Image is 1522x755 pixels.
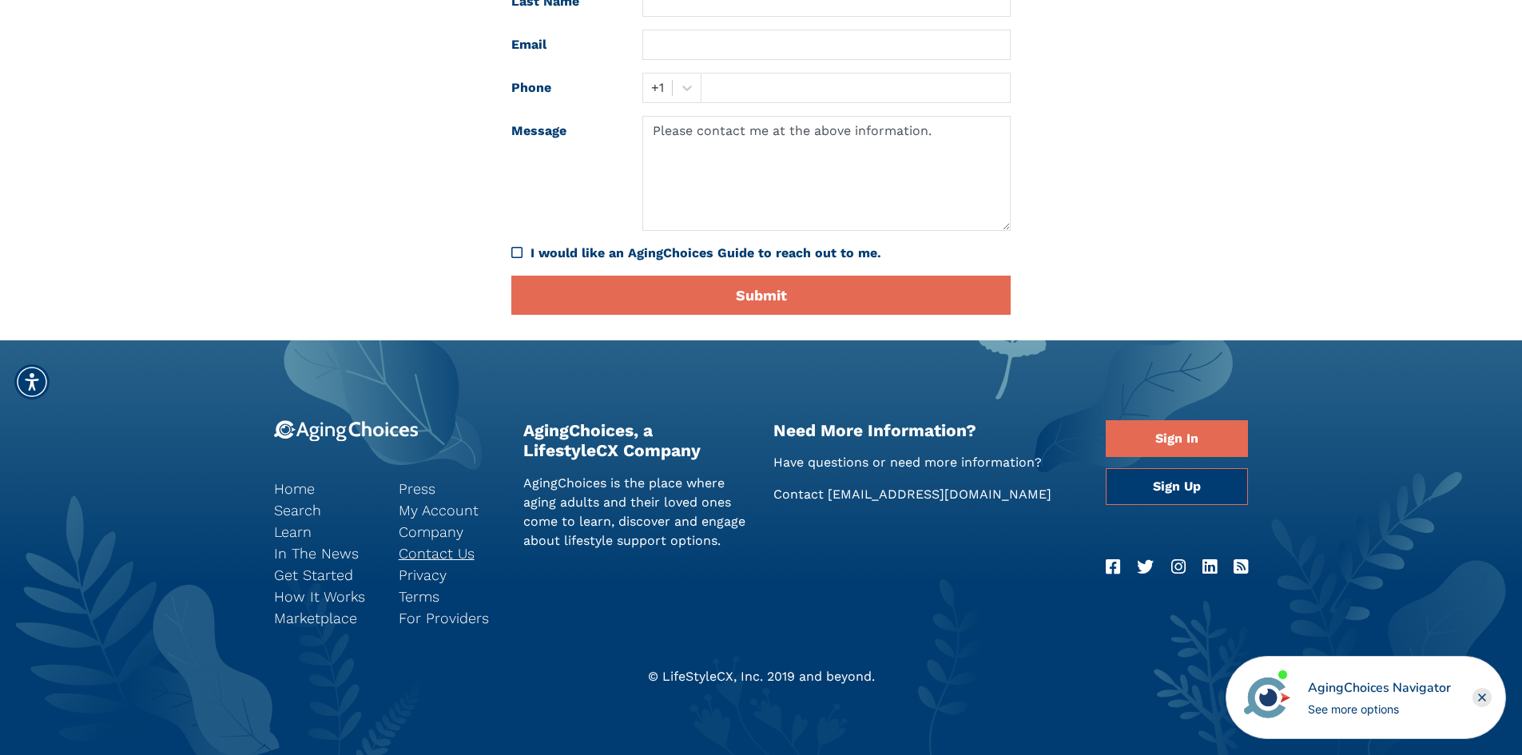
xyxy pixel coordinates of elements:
[499,116,630,231] label: Message
[511,276,1011,315] button: Submit
[773,485,1083,504] p: Contact
[274,521,375,542] a: Learn
[1472,688,1492,707] div: Close
[1308,701,1451,717] div: See more options
[262,667,1261,686] div: © LifeStyleCX, Inc. 2019 and beyond.
[399,607,499,629] a: For Providers
[523,474,749,550] p: AgingChoices is the place where aging adults and their loved ones come to learn, discover and eng...
[1106,468,1248,505] a: Sign Up
[1106,554,1120,580] a: Facebook
[1137,554,1154,580] a: Twitter
[773,420,1083,440] h2: Need More Information?
[399,564,499,586] a: Privacy
[511,244,1011,263] div: I would like an AgingChoices Guide to reach out to me.
[499,73,630,103] label: Phone
[14,364,50,399] div: Accessibility Menu
[274,542,375,564] a: In The News
[1234,554,1248,580] a: RSS Feed
[1308,678,1451,697] div: AgingChoices Navigator
[642,116,1011,231] textarea: Please contact me at the above information.
[399,542,499,564] a: Contact Us
[399,586,499,607] a: Terms
[828,487,1051,502] a: [EMAIL_ADDRESS][DOMAIN_NAME]
[523,420,749,460] h2: AgingChoices, a LifestyleCX Company
[399,521,499,542] a: Company
[1240,670,1294,725] img: avatar
[499,30,630,60] label: Email
[399,499,499,521] a: My Account
[1171,554,1186,580] a: Instagram
[773,453,1083,472] p: Have questions or need more information?
[274,420,419,442] img: 9-logo.svg
[399,478,499,499] a: Press
[1202,554,1217,580] a: LinkedIn
[274,607,375,629] a: Marketplace
[531,244,1011,263] div: I would like an AgingChoices Guide to reach out to me.
[274,586,375,607] a: How It Works
[274,564,375,586] a: Get Started
[1106,420,1248,457] a: Sign In
[274,499,375,521] a: Search
[274,478,375,499] a: Home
